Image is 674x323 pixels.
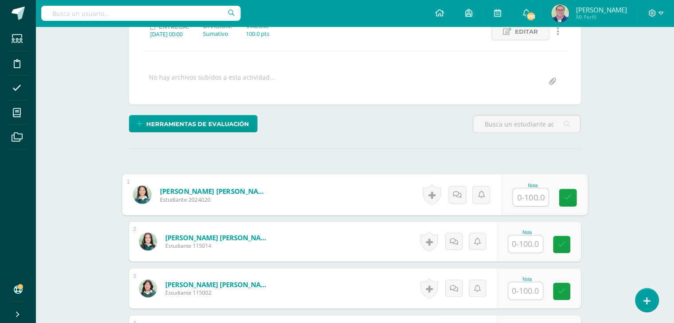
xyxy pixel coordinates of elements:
[129,115,257,132] a: Herramientas de evaluación
[165,280,272,289] a: [PERSON_NAME] [PERSON_NAME]
[160,186,269,196] a: [PERSON_NAME] [PERSON_NAME]
[139,233,157,250] img: cd3ffb3125deefca479a540aa7144015.png
[551,4,569,22] img: eac5640a810b8dcfe6ce893a14069202.png
[203,30,232,38] div: Sumativo
[508,282,543,300] input: 0-100.0
[508,235,543,253] input: 0-100.0
[160,196,269,204] span: Estudiante 2024020
[146,116,249,132] span: Herramientas de evaluación
[473,115,580,133] input: Busca un estudiante aquí...
[165,242,272,250] span: Estudiante 115014
[41,6,241,21] input: Busca un usuario...
[139,280,157,297] img: 881e1af756ec811c0895067eb3863392.png
[159,23,189,30] span: Entrega:
[526,12,536,21] span: 292
[149,73,275,90] div: No hay archivos subidos a esta actividad...
[246,30,269,38] div: 100.0 pts
[512,183,553,188] div: Nota
[576,5,627,14] span: [PERSON_NAME]
[508,277,547,282] div: Nota
[165,233,272,242] a: [PERSON_NAME] [PERSON_NAME]
[133,185,151,204] img: 7533830a65007a9ba9768a73d7963f82.png
[165,289,272,296] span: Estudiante 115002
[515,23,538,40] span: Editar
[150,30,189,38] div: [DATE] 00:00
[576,13,627,21] span: Mi Perfil
[508,230,547,235] div: Nota
[513,188,548,206] input: 0-100.0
